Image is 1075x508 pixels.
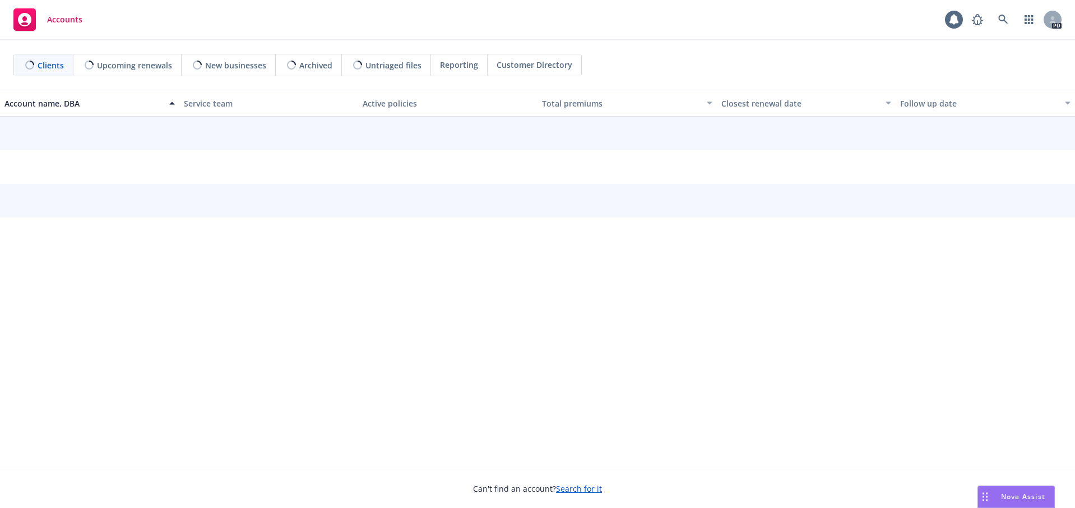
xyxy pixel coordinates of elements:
button: Follow up date [896,90,1075,117]
span: Untriaged files [365,59,421,71]
a: Search for it [556,483,602,494]
span: Can't find an account? [473,483,602,495]
span: Customer Directory [497,59,572,71]
div: Service team [184,98,354,109]
span: Nova Assist [1001,492,1045,501]
button: Total premiums [537,90,717,117]
a: Report a Bug [966,8,989,31]
div: Drag to move [978,486,992,507]
button: Closest renewal date [717,90,896,117]
a: Accounts [9,4,87,35]
div: Active policies [363,98,533,109]
span: Clients [38,59,64,71]
button: Nova Assist [977,486,1055,508]
div: Account name, DBA [4,98,163,109]
span: Upcoming renewals [97,59,172,71]
a: Search [992,8,1014,31]
span: Accounts [47,15,82,24]
span: New businesses [205,59,266,71]
a: Switch app [1018,8,1040,31]
span: Archived [299,59,332,71]
button: Service team [179,90,359,117]
span: Reporting [440,59,478,71]
button: Active policies [358,90,537,117]
div: Total premiums [542,98,700,109]
div: Closest renewal date [721,98,879,109]
div: Follow up date [900,98,1058,109]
